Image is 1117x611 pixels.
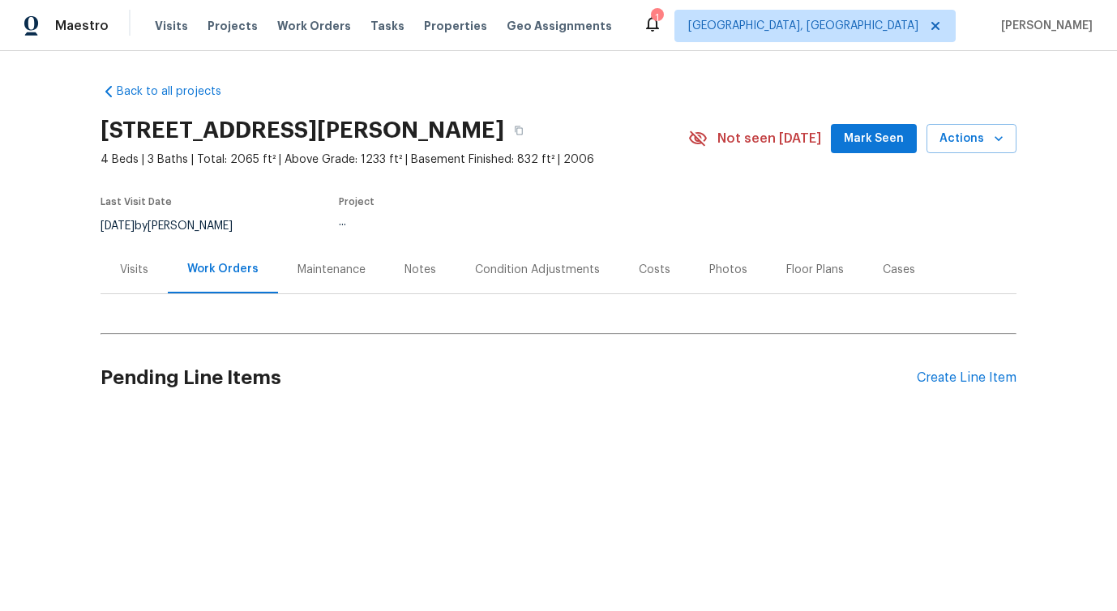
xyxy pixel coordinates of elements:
span: [PERSON_NAME] [995,18,1093,34]
div: Create Line Item [917,370,1016,386]
span: Tasks [370,20,404,32]
span: Properties [424,18,487,34]
h2: [STREET_ADDRESS][PERSON_NAME] [101,122,504,139]
div: Notes [404,262,436,278]
span: Visits [155,18,188,34]
span: Work Orders [277,18,351,34]
span: Not seen [DATE] [717,130,821,147]
div: Floor Plans [786,262,844,278]
a: Back to all projects [101,83,256,100]
button: Mark Seen [831,124,917,154]
span: Project [339,197,374,207]
span: Actions [939,129,1004,149]
div: 1 [651,10,662,26]
span: [DATE] [101,220,135,232]
div: ... [339,216,650,228]
div: Costs [639,262,670,278]
div: Maintenance [297,262,366,278]
span: Mark Seen [844,129,904,149]
button: Actions [927,124,1016,154]
span: Geo Assignments [507,18,612,34]
h2: Pending Line Items [101,340,917,416]
div: Cases [883,262,915,278]
span: Last Visit Date [101,197,172,207]
div: Photos [709,262,747,278]
div: Visits [120,262,148,278]
span: Projects [208,18,258,34]
div: Work Orders [187,261,259,277]
span: 4 Beds | 3 Baths | Total: 2065 ft² | Above Grade: 1233 ft² | Basement Finished: 832 ft² | 2006 [101,152,688,168]
div: by [PERSON_NAME] [101,216,252,236]
span: [GEOGRAPHIC_DATA], [GEOGRAPHIC_DATA] [688,18,918,34]
span: Maestro [55,18,109,34]
button: Copy Address [504,116,533,145]
div: Condition Adjustments [475,262,600,278]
